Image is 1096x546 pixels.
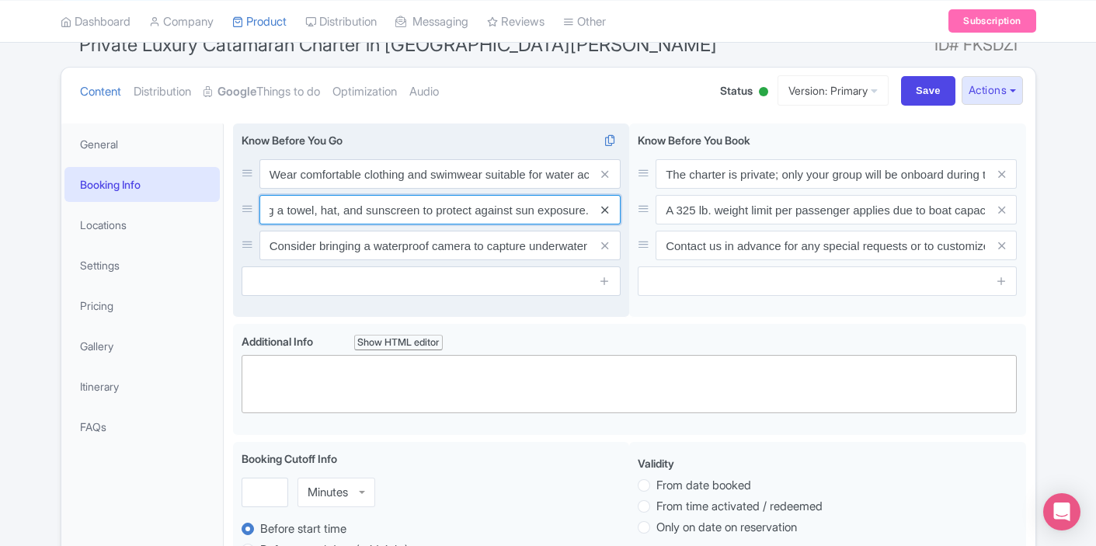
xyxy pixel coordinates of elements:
[64,369,220,404] a: Itinerary
[242,134,343,147] span: Know Before You Go
[409,68,439,117] a: Audio
[64,248,220,283] a: Settings
[242,335,313,348] span: Additional Info
[64,288,220,323] a: Pricing
[948,9,1035,33] a: Subscription
[204,68,320,117] a: GoogleThings to do
[260,520,346,538] label: Before start time
[64,207,220,242] a: Locations
[638,134,750,147] span: Know Before You Book
[79,33,717,56] span: Private Luxury Catamaran Charter in [GEOGRAPHIC_DATA][PERSON_NAME]
[354,335,444,351] div: Show HTML editor
[720,82,753,99] span: Status
[134,68,191,117] a: Distribution
[901,76,955,106] input: Save
[332,68,397,117] a: Optimization
[962,76,1023,105] button: Actions
[638,457,674,470] span: Validity
[64,167,220,202] a: Booking Info
[1043,493,1080,530] div: Open Intercom Messenger
[756,81,771,105] div: Active
[64,329,220,363] a: Gallery
[778,75,889,106] a: Version: Primary
[80,68,121,117] a: Content
[656,477,751,495] label: From date booked
[934,30,1018,61] span: ID# FKSDZI
[308,485,348,499] div: Minutes
[64,409,220,444] a: FAQs
[64,127,220,162] a: General
[656,519,797,537] label: Only on date on reservation
[242,450,337,467] label: Booking Cutoff Info
[217,83,256,101] strong: Google
[656,498,823,516] label: From time activated / redeemed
